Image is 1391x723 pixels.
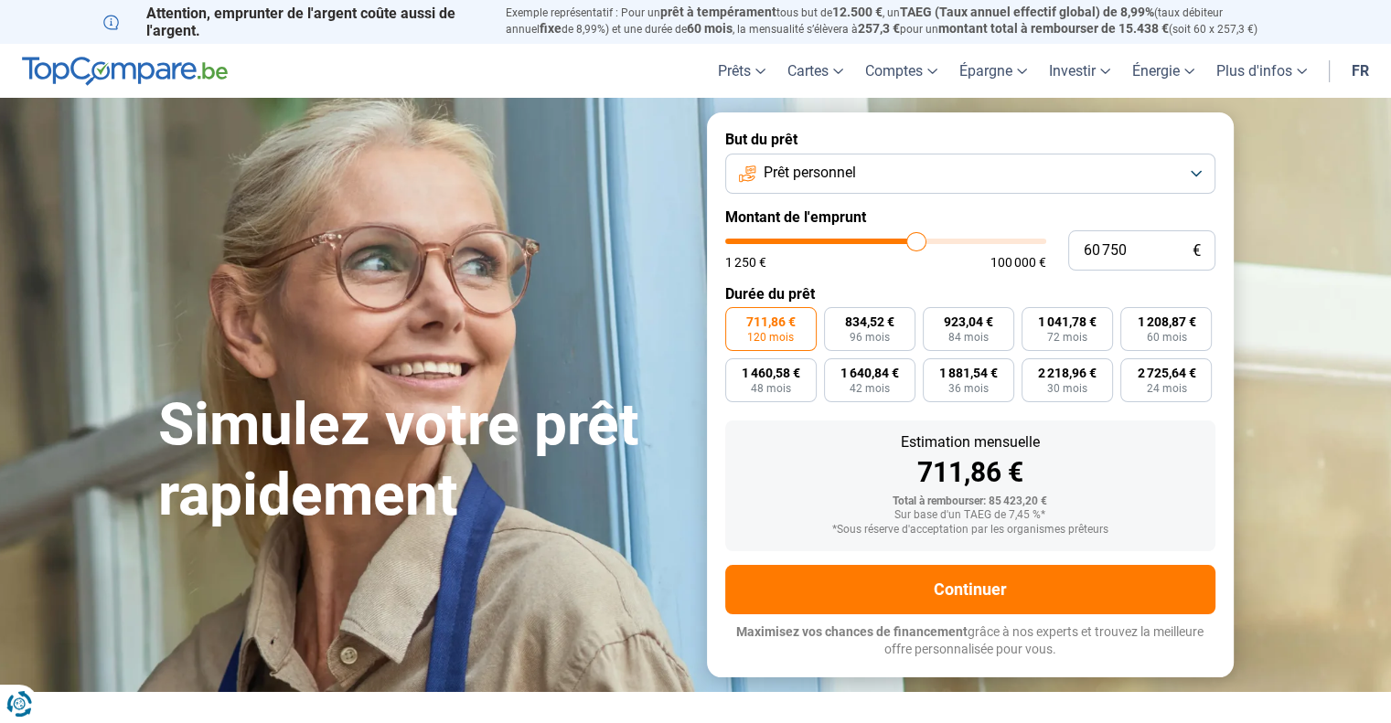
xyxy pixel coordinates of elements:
p: Attention, emprunter de l'argent coûte aussi de l'argent. [103,5,484,39]
span: 96 mois [850,332,890,343]
a: fr [1341,44,1380,98]
span: 100 000 € [990,256,1046,269]
span: fixe [540,21,562,36]
span: 923,04 € [944,315,993,328]
span: 711,86 € [746,315,796,328]
span: Maximisez vos chances de financement [736,624,968,639]
span: 72 mois [1047,332,1087,343]
span: 60 mois [687,21,733,36]
span: 257,3 € [858,21,900,36]
span: 834,52 € [845,315,894,328]
span: Prêt personnel [764,163,856,183]
a: Cartes [776,44,854,98]
a: Énergie [1121,44,1205,98]
span: 1 640,84 € [840,367,899,379]
span: 30 mois [1047,383,1087,394]
a: Investir [1038,44,1121,98]
span: 12.500 € [832,5,883,19]
span: 60 mois [1146,332,1186,343]
span: 2 725,64 € [1137,367,1195,379]
a: Épargne [948,44,1038,98]
p: grâce à nos experts et trouvez la meilleure offre personnalisée pour vous. [725,623,1215,659]
span: 24 mois [1146,383,1186,394]
h1: Simulez votre prêt rapidement [158,390,685,531]
label: But du prêt [725,131,1215,148]
span: 48 mois [751,383,791,394]
a: Plus d'infos [1205,44,1318,98]
span: 1 208,87 € [1137,315,1195,328]
span: prêt à tempérament [660,5,776,19]
p: Exemple représentatif : Pour un tous but de , un (taux débiteur annuel de 8,99%) et une durée de ... [506,5,1289,37]
span: 36 mois [948,383,989,394]
div: *Sous réserve d'acceptation par les organismes prêteurs [740,524,1201,537]
span: 1 460,58 € [742,367,800,379]
div: 711,86 € [740,459,1201,486]
span: TAEG (Taux annuel effectif global) de 8,99% [900,5,1154,19]
div: Total à rembourser: 85 423,20 € [740,495,1201,508]
span: 1 881,54 € [939,367,998,379]
img: TopCompare [22,57,228,86]
button: Continuer [725,565,1215,614]
span: 1 041,78 € [1038,315,1097,328]
div: Sur base d'un TAEG de 7,45 %* [740,509,1201,522]
span: 84 mois [948,332,989,343]
a: Comptes [854,44,948,98]
label: Montant de l'emprunt [725,208,1215,226]
a: Prêts [707,44,776,98]
span: € [1193,243,1201,259]
span: montant total à rembourser de 15.438 € [938,21,1169,36]
span: 120 mois [747,332,794,343]
div: Estimation mensuelle [740,435,1201,450]
label: Durée du prêt [725,285,1215,303]
span: 2 218,96 € [1038,367,1097,379]
span: 1 250 € [725,256,766,269]
button: Prêt personnel [725,154,1215,194]
span: 42 mois [850,383,890,394]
